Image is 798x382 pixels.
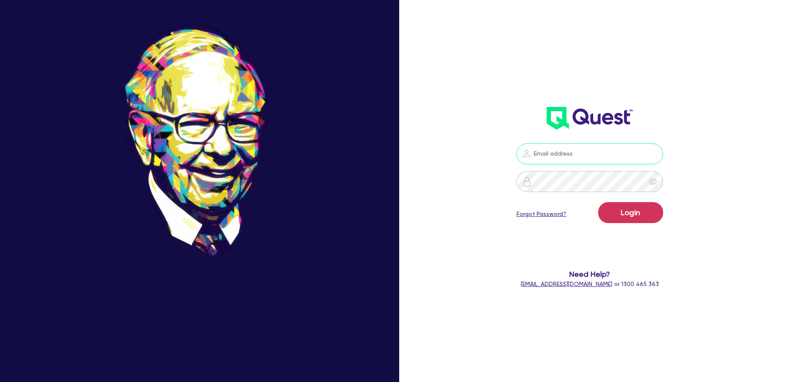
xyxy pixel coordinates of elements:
a: [EMAIL_ADDRESS][DOMAIN_NAME] [521,281,612,287]
span: Need Help? [483,268,697,280]
img: icon-password [522,148,532,159]
img: icon-password [522,177,532,187]
button: Login [598,202,663,223]
a: Forgot Password? [517,210,566,218]
input: Email address [517,143,663,164]
span: or 1300 465 363 [521,281,659,287]
img: wH2k97JdezQIQAAAABJRU5ErkJggg== [547,107,633,130]
span: eye [648,177,657,186]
